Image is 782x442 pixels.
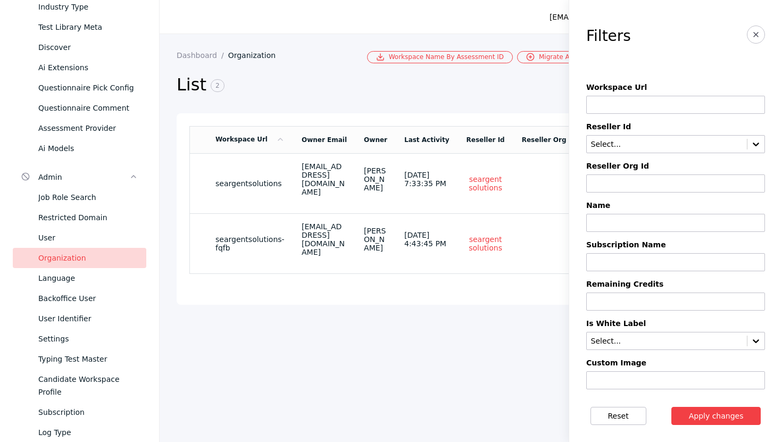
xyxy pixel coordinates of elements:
[302,222,347,256] div: [EMAIL_ADDRESS][DOMAIN_NAME]
[38,41,138,54] div: Discover
[586,83,765,91] label: Workspace Url
[13,288,146,308] a: Backoffice User
[13,369,146,402] a: Candidate Workspace Profile
[13,78,146,98] a: Questionnaire Pick Config
[38,292,138,305] div: Backoffice User
[38,211,138,224] div: Restricted Domain
[586,28,631,45] h3: Filters
[355,126,396,153] td: Owner
[364,166,387,192] div: [PERSON_NAME]
[38,1,138,13] div: Industry Type
[13,248,146,268] a: Organization
[38,61,138,74] div: Ai Extensions
[13,187,146,207] a: Job Role Search
[364,227,387,252] div: [PERSON_NAME]
[38,272,138,285] div: Language
[13,402,146,422] a: Subscription
[586,162,765,170] label: Reseller Org Id
[590,407,646,425] button: Reset
[302,162,347,196] div: [EMAIL_ADDRESS][DOMAIN_NAME]
[396,126,458,153] td: Last Activity
[38,102,138,114] div: Questionnaire Comment
[586,240,765,249] label: Subscription Name
[215,179,285,188] section: seargentsolutions
[13,308,146,329] a: User Identifier
[550,11,742,23] div: [EMAIL_ADDRESS][PERSON_NAME][DOMAIN_NAME]
[13,98,146,118] a: Questionnaire Comment
[38,332,138,345] div: Settings
[38,373,138,398] div: Candidate Workspace Profile
[13,349,146,369] a: Typing Test Master
[367,51,513,63] a: Workspace Name By Assessment ID
[13,37,146,57] a: Discover
[586,358,765,367] label: Custom Image
[38,406,138,419] div: Subscription
[13,138,146,159] a: Ai Models
[38,142,138,155] div: Ai Models
[586,319,765,328] label: Is White Label
[404,231,450,248] div: [DATE] 4:43:45 PM
[38,122,138,135] div: Assessment Provider
[177,74,587,96] h2: List
[38,353,138,365] div: Typing Test Master
[38,312,138,325] div: User Identifier
[404,171,450,188] div: [DATE] 7:33:35 PM
[228,51,285,60] a: Organization
[586,201,765,210] label: Name
[38,171,129,184] div: Admin
[215,235,285,252] section: seargentsolutions-fqfb
[13,329,146,349] a: Settings
[13,268,146,288] a: Language
[671,407,761,425] button: Apply changes
[517,51,612,63] a: Migrate Assessment
[13,207,146,228] a: Restricted Domain
[38,231,138,244] div: User
[211,79,224,92] span: 2
[467,136,505,144] a: Reseller Id
[13,57,146,78] a: Ai Extensions
[467,174,505,193] a: seargentsolutions
[38,426,138,439] div: Log Type
[215,136,285,143] a: Workspace Url
[586,122,765,131] label: Reseller Id
[293,126,355,153] td: Owner Email
[38,252,138,264] div: Organization
[586,280,765,288] label: Remaining Credits
[38,21,138,34] div: Test Library Meta
[13,118,146,138] a: Assessment Provider
[38,81,138,94] div: Questionnaire Pick Config
[13,17,146,37] a: Test Library Meta
[13,228,146,248] a: User
[177,51,228,60] a: Dashboard
[522,136,576,144] a: Reseller Org Id
[38,191,138,204] div: Job Role Search
[467,235,505,253] a: seargentsolutions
